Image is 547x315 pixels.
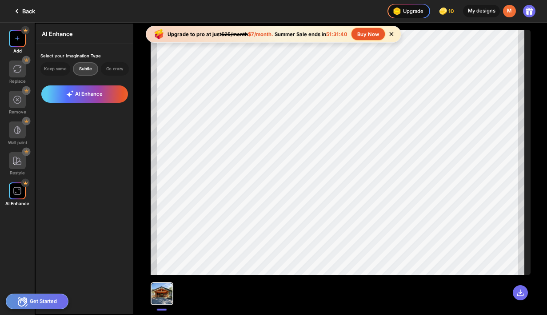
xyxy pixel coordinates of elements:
[12,6,35,16] div: Back
[168,31,273,37] div: Upgrade to pro at just
[9,109,26,114] div: Remove
[351,28,385,40] div: Buy Now
[248,31,273,37] span: $7/month.
[73,62,98,76] div: Subtle
[463,5,500,18] div: My designs
[10,170,25,175] div: Restyle
[101,62,129,76] div: Go crazy
[40,62,70,76] div: Keep same
[326,31,347,37] span: 51:31:40
[391,5,403,17] img: upgrade-nav-btn-icon.gif
[273,31,349,37] div: Summer Sale ends in
[8,140,27,145] div: Wall paint
[9,79,26,84] div: Replace
[66,90,103,97] span: AI Enhance
[6,294,68,309] div: Get Started
[13,48,22,53] div: Add
[36,24,133,44] div: AI Enhance
[503,5,516,18] div: M
[5,201,29,206] div: AI Enhance
[221,31,248,37] span: $25/month
[391,5,423,17] div: Upgrade
[448,8,456,14] span: 10
[152,27,166,41] img: upgrade-banner-new-year-icon.gif
[40,53,129,58] div: Select your Imagination Type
